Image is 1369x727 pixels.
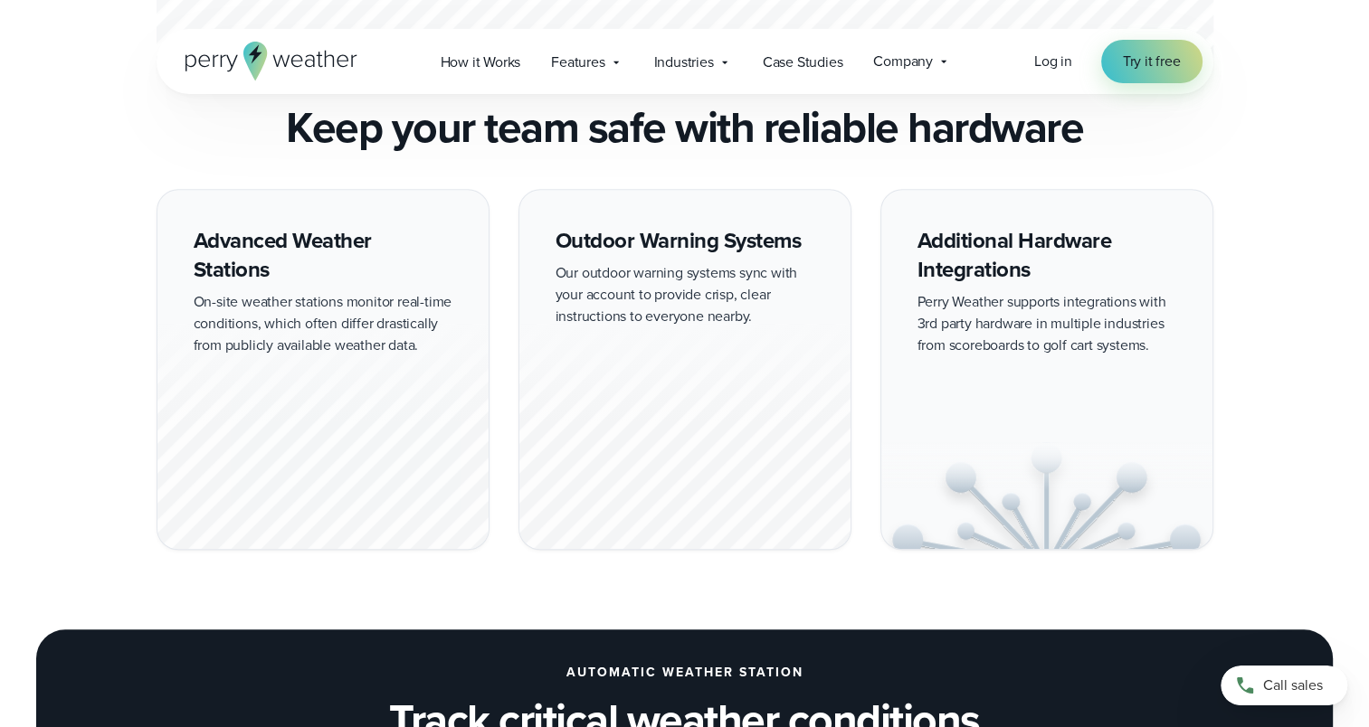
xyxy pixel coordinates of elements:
span: How it Works [441,52,521,73]
a: Log in [1034,51,1072,72]
h2: AUTOMATIC WEATHER STATION [566,666,803,680]
h2: Keep your team safe with reliable hardware [286,102,1083,153]
span: Industries [654,52,714,73]
span: Log in [1034,51,1072,71]
img: Integration-Light.svg [881,442,1212,549]
span: Call sales [1263,675,1323,696]
a: Call sales [1221,666,1347,705]
a: Case Studies [747,43,859,80]
a: How it Works [425,43,537,80]
a: Try it free [1101,40,1203,83]
span: Try it free [1123,51,1181,72]
span: Case Studies [763,52,843,73]
span: Features [551,52,604,73]
span: Company [873,51,933,72]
